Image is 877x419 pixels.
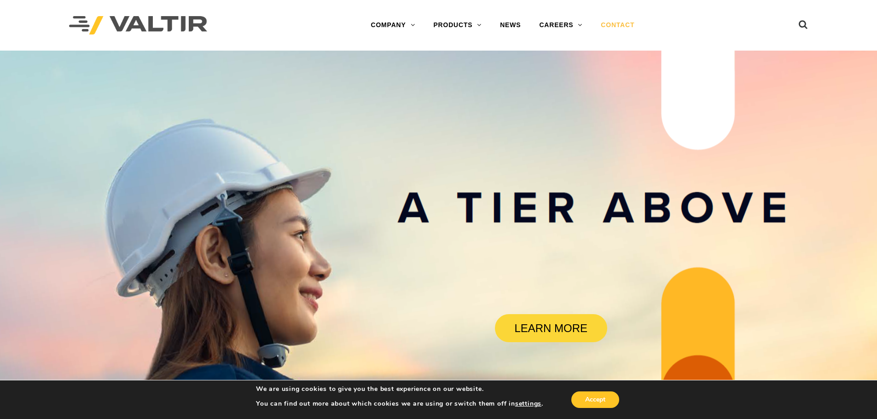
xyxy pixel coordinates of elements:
a: CONTACT [592,16,644,34]
button: settings [515,400,541,408]
p: You can find out more about which cookies we are using or switch them off in . [256,400,543,408]
a: PRODUCTS [424,16,491,34]
button: Accept [571,391,619,408]
img: Valtir [69,16,207,35]
a: COMPANY [361,16,424,34]
a: LEARN MORE [495,314,607,342]
a: CAREERS [530,16,592,34]
p: We are using cookies to give you the best experience on our website. [256,385,543,393]
a: NEWS [491,16,530,34]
